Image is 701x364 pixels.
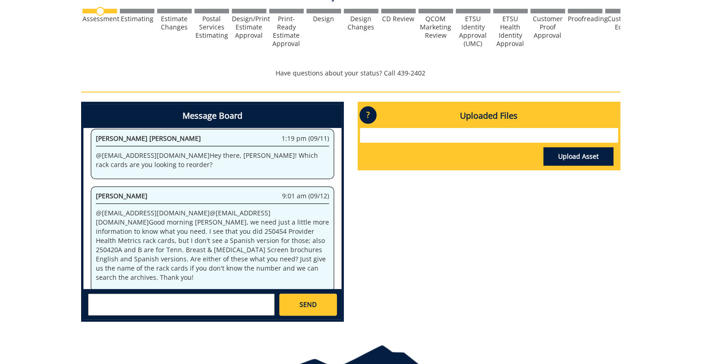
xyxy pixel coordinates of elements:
span: [PERSON_NAME] [96,191,147,200]
p: ? [359,106,377,124]
div: CD Review [381,15,416,23]
div: Design Changes [344,15,378,31]
span: 1:19 pm (09/11) [282,134,329,143]
div: Postal Services Estimating [194,15,229,40]
span: 9:01 am (09/12) [282,191,329,201]
div: Design [306,15,341,23]
div: Estimating [120,15,154,23]
a: Upload Asset [543,147,613,166]
div: Assessment [82,15,117,23]
h4: Uploaded Files [360,104,618,128]
span: [PERSON_NAME] [PERSON_NAME] [96,134,201,143]
div: Customer Edits [605,15,640,31]
h4: Message Board [83,104,342,128]
img: no [96,7,105,16]
div: Design/Print Estimate Approval [232,15,266,40]
p: @ [EMAIL_ADDRESS][DOMAIN_NAME] Hey there, [PERSON_NAME]! Which rack cards are you looking to reor... [96,151,329,169]
div: QCOM Marketing Review [418,15,453,40]
p: Have questions about your status? Call 439-2402 [81,69,620,78]
div: Proofreading [568,15,602,23]
p: @ [EMAIL_ADDRESS][DOMAIN_NAME] @ [EMAIL_ADDRESS][DOMAIN_NAME] Good morning [PERSON_NAME], we need... [96,208,329,282]
textarea: messageToSend [88,294,275,316]
div: ETSU Health Identity Approval [493,15,528,48]
a: SEND [279,294,336,316]
div: Customer Proof Approval [530,15,565,40]
span: SEND [300,300,317,309]
div: ETSU Identity Approval (UMC) [456,15,490,48]
div: Estimate Changes [157,15,192,31]
div: Print-Ready Estimate Approval [269,15,304,48]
